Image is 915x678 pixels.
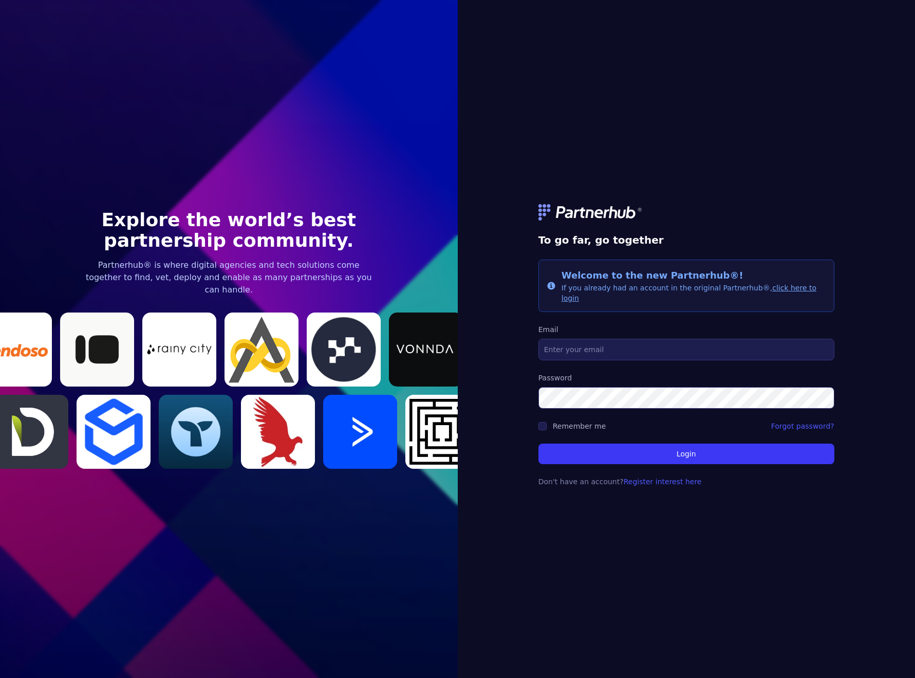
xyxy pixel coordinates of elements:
[538,373,834,383] label: Password
[81,210,377,251] h1: Explore the world’s best partnership community.
[538,477,834,487] p: Don't have an account?
[538,444,834,464] button: Login
[81,259,377,296] p: Partnerhub® is where digital agencies and tech solutions come together to find, vet, deploy and e...
[624,478,702,486] a: Register interest here
[538,339,834,360] input: Enter your email
[553,422,606,430] label: Remember me
[538,324,834,335] label: Email
[538,204,643,221] img: logo
[562,284,816,302] a: click here to login
[562,270,743,281] span: Welcome to the new Partnerhub®!
[538,233,834,247] h1: To go far, go together
[771,421,834,431] a: Forgot password?
[562,268,826,303] div: If you already had an account in the original Partnerhub®,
